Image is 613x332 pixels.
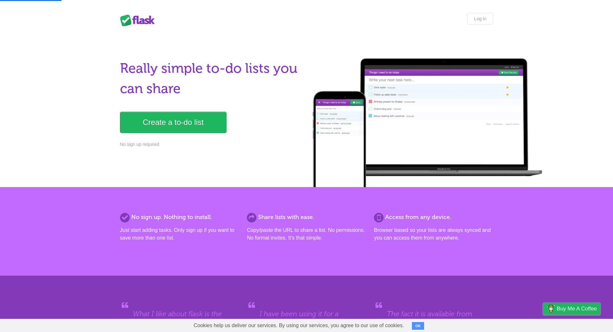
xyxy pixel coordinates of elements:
span: Cookies help us deliver our services. By using our services, you agree to our use of cookies. [187,319,411,332]
div: Flask Lists [120,14,159,26]
p: No sign up required [120,141,303,148]
a: Log in [467,13,493,24]
h2: Access from any device. [374,213,493,222]
p: Browser based so your lists are always synced and you can access them from anywhere. [374,226,493,242]
h2: Share lists with ease. [247,213,366,222]
p: Just start adding tasks. Only sign up if you want to save more than one list. [120,226,239,242]
span: Buy me a coffee [557,303,597,314]
img: Buy me a coffee [546,303,555,314]
button: OK [412,322,424,330]
a: Create a to-do list [120,112,227,133]
a: Buy me a coffee [543,303,600,315]
p: Copy/paste the URL to share a list. No permissions. No formal invites. It's that simple. [247,226,366,242]
h2: No sign up. Nothing to install. [120,213,239,222]
h1: Really simple to-do lists you can share [120,58,303,99]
